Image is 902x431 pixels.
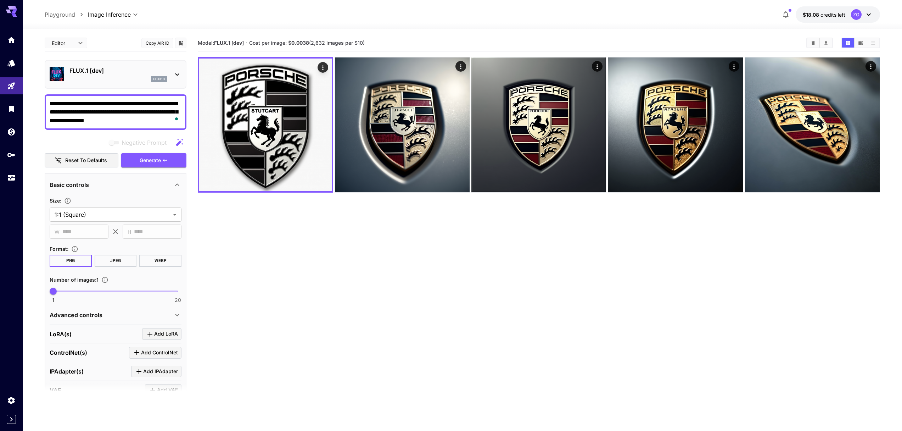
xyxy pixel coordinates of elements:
[88,10,131,19] span: Image Inference
[608,57,743,192] img: n9snvYemYpUmgAAAABJRU5ErkJggg==
[803,12,820,18] span: $18.08
[45,153,118,168] button: Reset to defaults
[153,77,165,82] p: flux1d
[7,415,16,424] button: Expand sidebar
[335,57,470,192] img: AINuFmPjeMnmAAAAAElFTkSuQmCC
[128,228,131,236] span: H
[143,367,178,376] span: Add IPAdapter
[745,57,880,192] img: bfe7rg9W9Xt8W5JK91vUuk1XOfFg4U9K1B3AM4meovuOzeRxgWR795zIdWjRM197cEYgIc77NS4I5rhYYvaYmfvn4tD+kCwHZ...
[45,10,75,19] a: Playground
[107,138,172,147] span: Negative prompts are not compatible with the selected model.
[246,39,247,47] p: ·
[249,40,365,46] span: Cost per image: $ (2,632 images per $10)
[7,173,16,182] div: Usage
[806,38,833,48] div: Clear ImagesDownload All
[50,181,89,189] p: Basic controls
[803,11,845,18] div: $18.07674
[50,306,181,324] div: Advanced controls
[820,12,845,18] span: credits left
[154,330,178,338] span: Add LoRA
[142,328,181,340] button: Click to add LoRA
[7,150,16,159] div: API Keys
[318,62,328,73] div: Actions
[50,367,84,376] p: IPAdapter(s)
[55,228,60,236] span: W
[471,57,606,192] img: 72f9Amyr+ue5dVAAAAAElFTkSuQmCC
[7,59,16,67] div: Models
[7,35,16,44] div: Home
[141,348,178,357] span: Add ControlNet
[796,6,880,23] button: $18.07674ZG
[121,153,186,168] button: Generate
[131,366,181,377] button: Click to add IPAdapter
[50,311,102,319] p: Advanced controls
[50,255,92,267] button: PNG
[140,156,161,165] span: Generate
[99,276,111,283] button: Specify how many images to generate in a single request. Each image generation will be charged se...
[865,61,876,72] div: Actions
[820,38,832,48] button: Download All
[50,277,99,283] span: Number of images : 1
[52,39,74,47] span: Editor
[139,255,181,267] button: WEBP
[7,104,16,113] div: Library
[592,61,603,72] div: Actions
[61,197,74,204] button: Adjust the dimensions of the generated image by specifying its width and height in pixels, or sel...
[50,348,87,357] p: ControlNet(s)
[842,38,854,48] button: Show images in grid view
[69,66,167,75] p: FLUX.1 [dev]
[50,330,72,338] p: LoRA(s)
[729,61,739,72] div: Actions
[50,198,61,204] span: Size :
[807,38,819,48] button: Clear Images
[68,245,81,253] button: Choose the file format for the output image.
[95,255,137,267] button: JPEG
[50,176,181,193] div: Basic controls
[175,297,181,304] span: 20
[7,396,16,405] div: Settings
[851,9,862,20] div: ZG
[455,61,466,72] div: Actions
[199,59,332,191] img: wHQJw916ekvlcAAAAASUVORK5CYII=
[867,38,879,48] button: Show images in list view
[855,38,867,48] button: Show images in video view
[50,99,181,125] textarea: To enrich screen reader interactions, please activate Accessibility in Grammarly extension settings
[45,10,88,19] nav: breadcrumb
[55,210,170,219] span: 1:1 (Square)
[178,39,184,47] button: Add to library
[50,246,68,252] span: Format :
[129,347,181,359] button: Click to add ControlNet
[214,40,244,46] b: FLUX.1 [dev]
[7,82,16,90] div: Playground
[122,138,167,147] span: Negative Prompt
[291,40,309,46] b: 0.0038
[141,38,173,48] button: Copy AIR ID
[198,40,244,46] span: Model:
[841,38,880,48] div: Show images in grid viewShow images in video viewShow images in list view
[7,127,16,136] div: Wallet
[50,63,181,85] div: FLUX.1 [dev]flux1d
[52,297,54,304] span: 1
